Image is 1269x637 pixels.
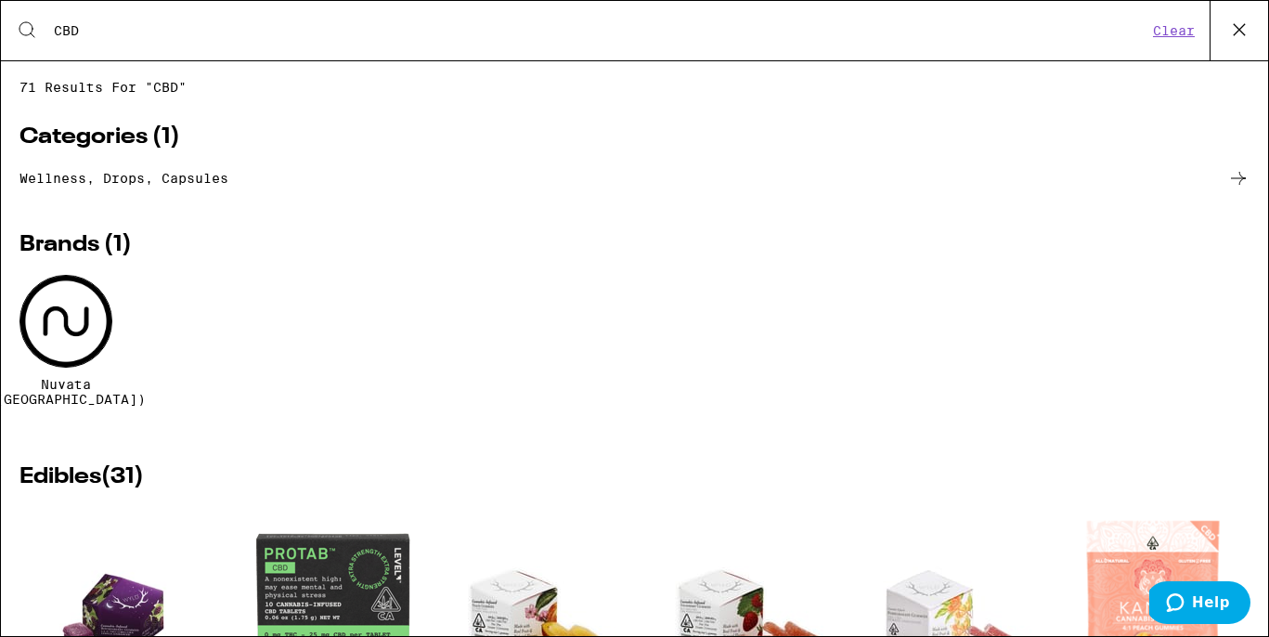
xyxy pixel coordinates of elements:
[19,234,1250,256] h2: Brands ( 1 )
[19,80,1250,95] span: 71 results for "CBD"
[1149,581,1250,628] iframe: Opens a widget where you can find more information
[53,22,1147,39] input: Search for products & categories
[19,167,1250,189] a: Wellness, drops, capsules
[19,466,1250,488] h2: Edibles ( 31 )
[1147,22,1200,39] button: Clear
[19,126,1250,149] h2: Categories ( 1 )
